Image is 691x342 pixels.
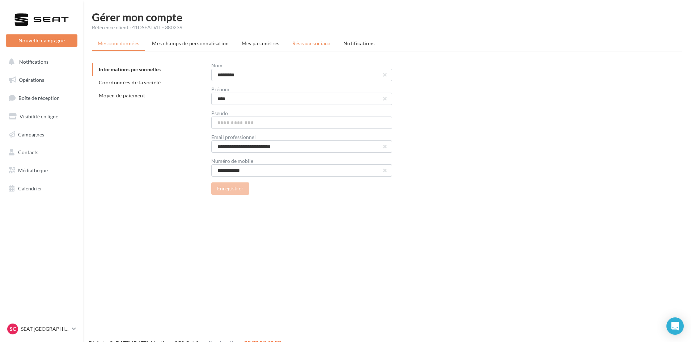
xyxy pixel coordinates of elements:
[211,111,392,116] div: Pseudo
[4,127,79,142] a: Campagnes
[99,92,145,98] span: Moyen de paiement
[4,54,76,69] button: Notifications
[92,12,682,22] h1: Gérer mon compte
[211,63,392,68] div: Nom
[19,77,44,83] span: Opérations
[666,317,684,335] div: Open Intercom Messenger
[99,79,161,85] span: Coordonnées de la société
[4,109,79,124] a: Visibilité en ligne
[211,135,392,140] div: Email professionnel
[4,90,79,106] a: Boîte de réception
[343,40,375,46] span: Notifications
[211,87,392,92] div: Prénom
[6,34,77,47] button: Nouvelle campagne
[92,24,682,31] div: Référence client : 41DSEATVIL - 380239
[4,145,79,160] a: Contacts
[152,40,229,46] span: Mes champs de personnalisation
[18,149,38,155] span: Contacts
[21,325,69,333] p: SEAT [GEOGRAPHIC_DATA]
[6,322,77,336] a: SC SEAT [GEOGRAPHIC_DATA]
[19,59,48,65] span: Notifications
[242,40,280,46] span: Mes paramètres
[211,182,250,195] button: Enregistrer
[211,159,392,164] div: Numéro de mobile
[18,95,60,101] span: Boîte de réception
[18,167,48,173] span: Médiathèque
[10,325,16,333] span: SC
[18,185,42,191] span: Calendrier
[292,40,331,46] span: Réseaux sociaux
[4,163,79,178] a: Médiathèque
[4,181,79,196] a: Calendrier
[20,113,58,119] span: Visibilité en ligne
[4,72,79,88] a: Opérations
[18,131,44,137] span: Campagnes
